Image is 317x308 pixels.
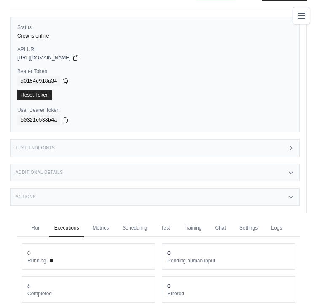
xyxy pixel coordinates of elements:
[16,195,36,200] h3: Actions
[167,282,171,290] div: 0
[17,90,52,100] a: Reset Token
[210,219,231,237] a: Chat
[27,249,31,257] div: 0
[17,76,60,86] code: d0154c918a34
[167,249,171,257] div: 0
[293,7,310,24] button: Toggle navigation
[17,115,60,125] code: 50321e538b4a
[27,282,31,290] div: 8
[17,54,71,61] span: [URL][DOMAIN_NAME]
[179,219,207,237] a: Training
[17,46,293,53] label: API URL
[167,290,290,297] dt: Errored
[117,219,152,237] a: Scheduling
[156,219,175,237] a: Test
[27,219,46,237] a: Run
[17,24,293,31] label: Status
[16,146,55,151] h3: Test Endpoints
[27,290,150,297] dt: Completed
[17,68,293,75] label: Bearer Token
[16,170,63,175] h3: Additional Details
[27,257,46,264] span: Running
[87,219,114,237] a: Metrics
[49,219,84,237] a: Executions
[234,219,263,237] a: Settings
[167,257,290,264] dt: Pending human input
[266,219,287,237] a: Logs
[17,107,293,113] label: User Bearer Token
[17,32,293,39] div: Crew is online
